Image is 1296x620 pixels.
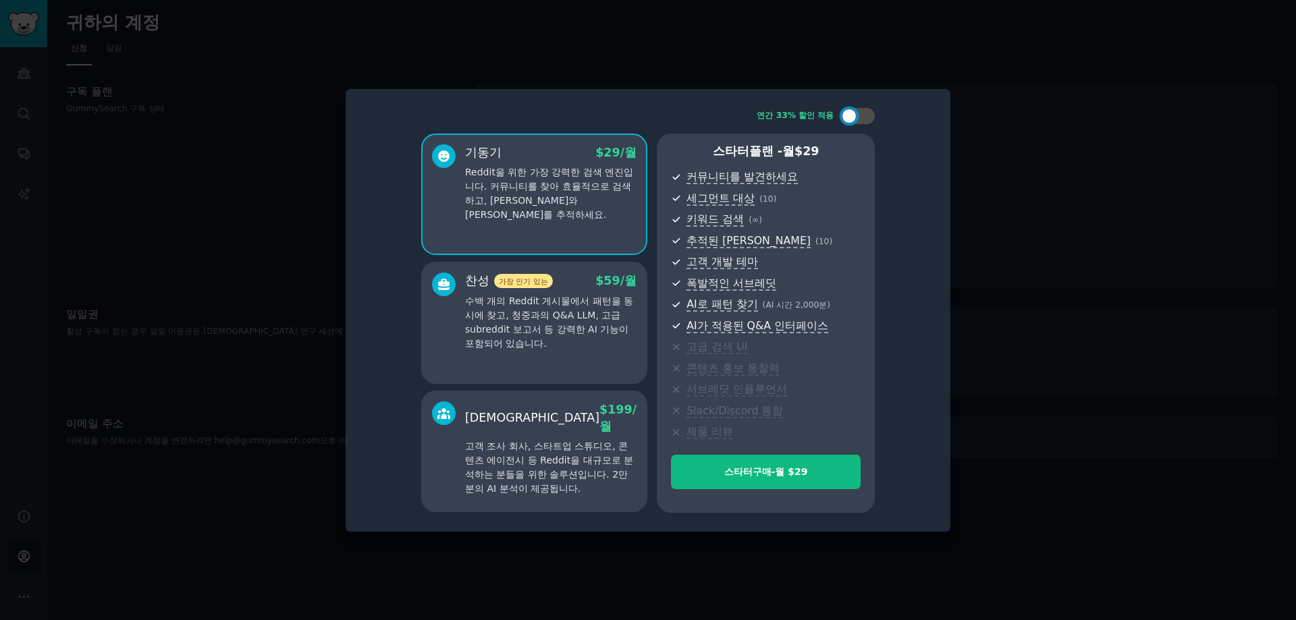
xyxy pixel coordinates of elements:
font: 기동기 [465,146,502,159]
font: $ [595,274,603,287]
font: 10 [819,237,830,246]
font: 스타터 [713,144,749,158]
font: 키워드 검색 [686,213,744,225]
button: 스타터구매-월 $29 [671,455,861,489]
font: ( [749,215,752,225]
font: [DEMOGRAPHIC_DATA] [465,411,599,424]
font: 고객 조사 회사, 스타트업 스튜디오, 콘텐츠 에이전시 등 Reddit을 대규모로 분석하는 분들을 위한 솔루션입니다. 2만 분의 AI 분석이 제공됩니다. [465,441,633,494]
font: 29 [603,146,620,159]
font: 플랜 - [749,144,782,158]
font: 29 [803,144,819,158]
font: 구매 [753,466,772,477]
font: ) [829,237,832,246]
font: /월 [620,146,637,159]
font: ) [774,194,777,204]
font: Reddit을 위한 가장 강력한 검색 엔진입니다. 커뮤니티를 찾아 효율적으로 검색하고, [PERSON_NAME]와 [PERSON_NAME]를 추적하세요. [465,167,633,220]
font: 세그먼트 대상 [686,192,755,204]
font: 수백 개의 Reddit 게시물에서 패턴을 동시에 찾고, 청중과의 Q&A LLM, 고급 subreddit 보고서 등 강력한 AI 기능이 포함되어 있습니다. [465,295,633,349]
font: 콘텐츠 홍보 통찰력 [686,362,780,374]
font: ( [763,300,766,310]
font: ) [827,300,830,310]
font: AI가 적용된 Q&A 인터페이스 [686,319,828,332]
font: 연간 33% 할인 적용 [757,111,834,120]
font: ( [759,194,763,204]
font: - [772,466,776,477]
font: 고객 개발 테마 [686,255,758,268]
font: 커뮤니티를 발견하세요 [686,170,798,183]
font: ) [759,215,762,225]
font: 월 [782,144,794,158]
font: $ [599,403,607,416]
font: AI로 패턴 찾기 [686,298,757,310]
font: 폭발적인 서브레딧 [686,277,776,289]
font: 서브레딧 인플루언서 [686,383,787,395]
font: $ [595,146,603,159]
font: 29 [794,466,807,477]
font: $ [794,144,803,158]
font: 199 [607,403,632,416]
font: ∞ [752,215,759,225]
font: 제품 리뷰 [686,425,733,438]
font: 추적된 [PERSON_NAME] [686,234,811,247]
font: /월 [620,274,637,287]
font: AI 시간 2,000분 [765,300,827,310]
font: 스타터 [724,466,753,477]
font: 59 [603,274,620,287]
font: 찬성 [465,274,489,287]
font: 월 $ [775,466,794,477]
font: Slack/Discord 통합 [686,404,783,417]
font: 가장 인기 있는 [499,277,548,285]
font: ( [815,237,819,246]
font: 고급 검색 UI [686,340,747,353]
font: 10 [763,194,774,204]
